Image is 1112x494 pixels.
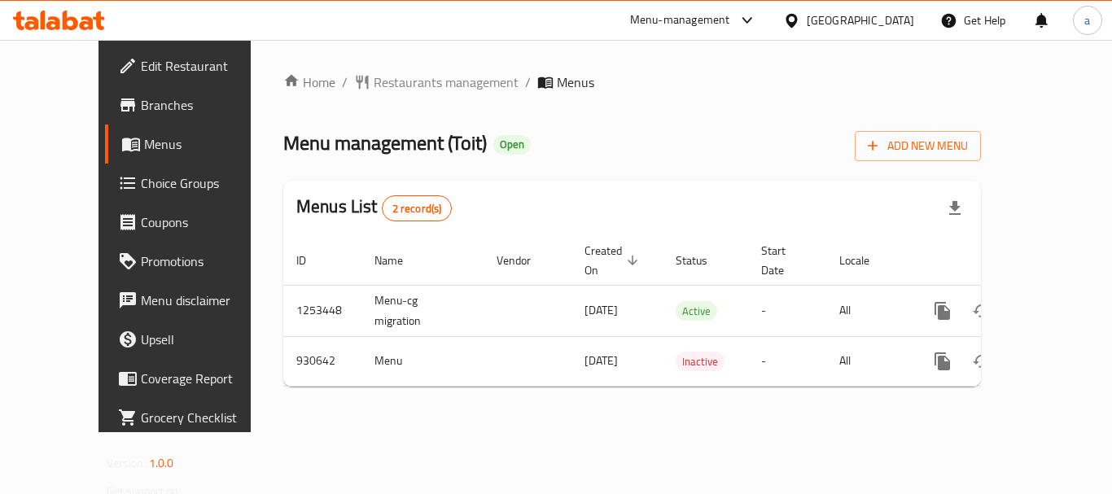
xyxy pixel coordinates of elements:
span: 1.0.0 [149,452,174,474]
div: Active [676,301,717,321]
span: ID [296,251,327,270]
td: All [826,285,910,336]
span: Menu management ( Toit ) [283,125,487,161]
button: more [923,291,962,330]
span: Promotions [141,251,271,271]
button: Add New Menu [855,131,981,161]
span: Branches [141,95,271,115]
a: Upsell [105,320,284,359]
div: Export file [935,189,974,228]
div: [GEOGRAPHIC_DATA] [807,11,914,29]
a: Coverage Report [105,359,284,398]
span: Start Date [761,241,807,280]
a: Edit Restaurant [105,46,284,85]
span: [DATE] [584,299,618,321]
span: Created On [584,241,643,280]
a: Restaurants management [354,72,519,92]
table: enhanced table [283,236,1092,387]
span: Restaurants management [374,72,519,92]
span: Menus [144,134,271,154]
span: Coverage Report [141,369,271,388]
li: / [342,72,348,92]
td: 930642 [283,336,361,386]
span: a [1084,11,1090,29]
a: Branches [105,85,284,125]
span: Inactive [676,352,725,371]
nav: breadcrumb [283,72,981,92]
a: Promotions [105,242,284,281]
a: Grocery Checklist [105,398,284,437]
span: Locale [839,251,891,270]
span: Version: [107,452,147,474]
button: Change Status [962,291,1001,330]
span: Grocery Checklist [141,408,271,427]
span: 2 record(s) [383,201,452,216]
td: 1253448 [283,285,361,336]
span: Active [676,302,717,321]
span: Upsell [141,330,271,349]
span: Status [676,251,729,270]
h2: Menus List [296,195,452,221]
td: Menu-cg migration [361,285,484,336]
span: Choice Groups [141,173,271,193]
span: Coupons [141,212,271,232]
a: Home [283,72,335,92]
span: Menu disclaimer [141,291,271,310]
li: / [525,72,531,92]
div: Open [493,135,531,155]
th: Actions [910,236,1092,286]
td: All [826,336,910,386]
a: Menu disclaimer [105,281,284,320]
td: - [748,285,826,336]
div: Total records count [382,195,453,221]
span: Open [493,138,531,151]
button: Change Status [962,342,1001,381]
div: Menu-management [630,11,730,30]
td: Menu [361,336,484,386]
span: Vendor [497,251,552,270]
span: Add New Menu [868,136,968,156]
a: Choice Groups [105,164,284,203]
td: - [748,336,826,386]
div: Inactive [676,352,725,371]
span: Menus [557,72,594,92]
span: Name [374,251,424,270]
button: more [923,342,962,381]
span: Edit Restaurant [141,56,271,76]
span: [DATE] [584,350,618,371]
a: Menus [105,125,284,164]
a: Coupons [105,203,284,242]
